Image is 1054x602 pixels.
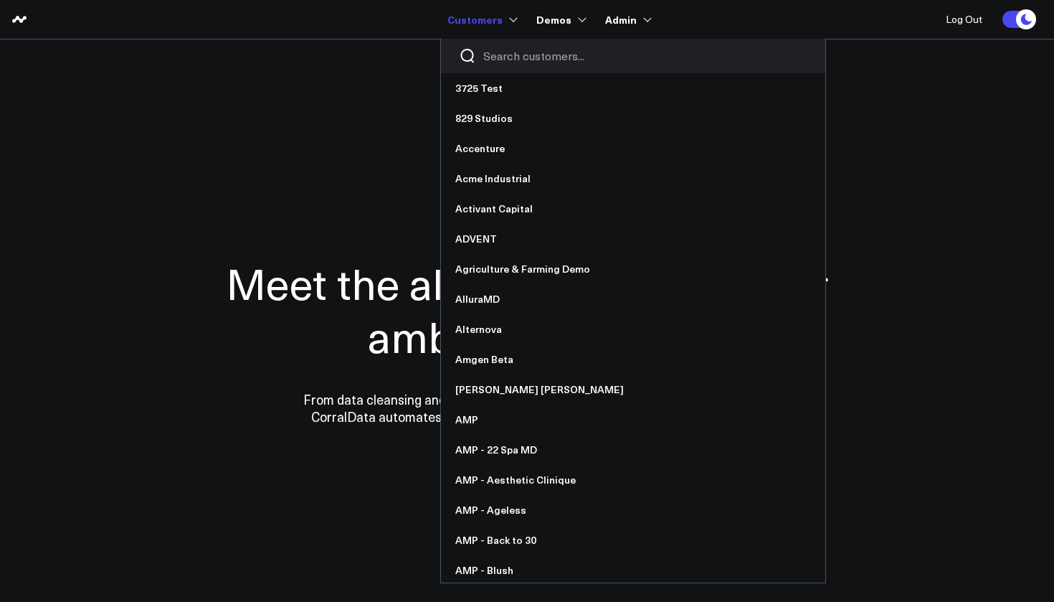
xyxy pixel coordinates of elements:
a: 3725 Test [441,73,825,103]
a: AlluraMD [441,284,825,314]
a: [PERSON_NAME] [PERSON_NAME] [441,375,825,405]
a: Activant Capital [441,194,825,224]
p: From data cleansing and integration to personalized dashboards and insights, CorralData automates... [272,391,782,425]
a: AMP - 22 Spa MD [441,435,825,465]
input: Search customers input [483,48,807,64]
a: Admin [605,6,649,32]
button: Search customers button [459,47,476,65]
h1: Meet the all-in-one data hub for ambitious teams [176,256,878,362]
a: AMP - Back to 30 [441,525,825,555]
a: ADVENT [441,224,825,254]
a: Customers [447,6,515,32]
a: AMP - Aesthetic Clinique [441,465,825,495]
a: AMP [441,405,825,435]
a: Demos [536,6,584,32]
a: Alternova [441,314,825,344]
a: Agriculture & Farming Demo [441,254,825,284]
a: AMP - Blush [441,555,825,585]
a: Amgen Beta [441,344,825,375]
a: Acme Industrial [441,164,825,194]
a: 829 Studios [441,103,825,133]
a: Accenture [441,133,825,164]
a: AMP - Ageless [441,495,825,525]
